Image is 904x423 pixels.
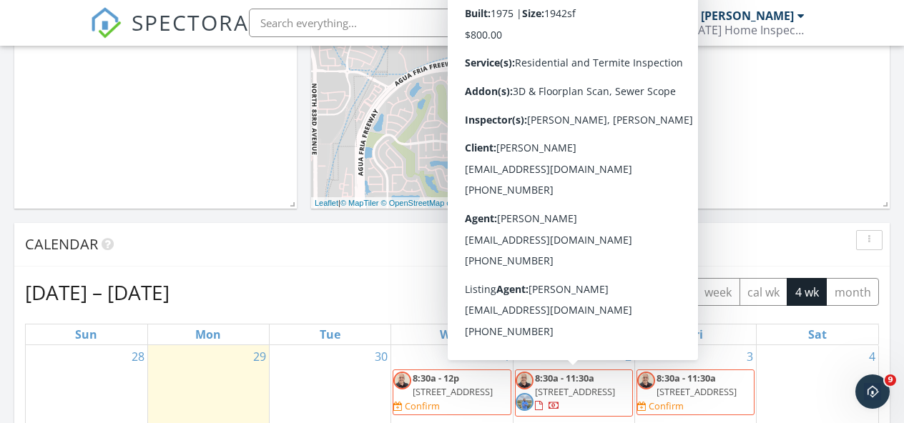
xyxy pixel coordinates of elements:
button: month [826,278,879,306]
button: 4 wk [787,278,827,306]
a: Sunday [72,324,100,344]
a: Leaflet [315,199,338,207]
a: SPECTORA [90,19,249,49]
h2: [DATE] – [DATE] [25,278,169,307]
div: Arizona Home Inspections and Consulting [662,23,805,37]
img: ericsphoto.jpg [393,372,411,389]
div: | [311,197,491,209]
button: cal wk [740,278,788,306]
span: SPECTORA [132,7,249,37]
div: [PERSON_NAME] [701,9,794,23]
button: Next [589,277,622,307]
a: 8:30a - 12p [STREET_ADDRESS] Confirm [393,369,511,416]
a: Confirm [393,399,440,413]
a: Go to October 2, 2025 [622,345,634,368]
img: img_7644__crop.jpg [516,393,534,411]
a: Go to October 1, 2025 [501,345,513,368]
a: 8:30a - 11:30a [STREET_ADDRESS] [657,372,737,398]
span: [STREET_ADDRESS] [657,385,737,398]
a: Go to September 30, 2025 [372,345,390,368]
a: Wednesday [437,324,467,344]
a: 8:30a - 12p [STREET_ADDRESS] [413,372,493,398]
a: 8:30a - 11:30a [STREET_ADDRESS] [535,372,615,412]
a: Go to September 29, 2025 [250,345,269,368]
input: Search everything... [249,9,535,37]
div: Confirm [405,400,440,412]
a: Confirm [637,399,684,413]
span: 8:30a - 11:30a [535,372,594,384]
div: Confirm [649,400,684,412]
a: Go to October 4, 2025 [866,345,878,368]
a: Saturday [805,324,830,344]
a: Go to September 28, 2025 [129,345,147,368]
a: Thursday [560,324,588,344]
button: Previous [556,277,589,307]
span: Calendar [25,234,98,254]
span: 9 [885,374,896,386]
a: Go to October 3, 2025 [744,345,756,368]
span: 8:30a - 11:30a [657,372,716,384]
span: [STREET_ADDRESS] [535,385,615,398]
a: Friday [685,324,706,344]
button: [DATE] [495,278,547,306]
iframe: Intercom live chat [855,374,890,409]
a: Monday [192,324,224,344]
a: 8:30a - 11:30a [STREET_ADDRESS] Confirm [637,369,755,416]
img: ericsphoto.jpg [516,372,534,389]
button: list [630,278,662,306]
img: The Best Home Inspection Software - Spectora [90,7,122,39]
button: week [697,278,740,306]
span: [STREET_ADDRESS] [413,385,493,398]
a: 8:30a - 11:30a [STREET_ADDRESS] [515,369,633,417]
button: day [662,278,697,306]
a: © MapTiler [340,199,379,207]
img: ericsphoto.jpg [637,372,655,389]
a: Tuesday [317,324,343,344]
span: 8:30a - 12p [413,372,459,384]
a: © OpenStreetMap contributors [381,199,488,207]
